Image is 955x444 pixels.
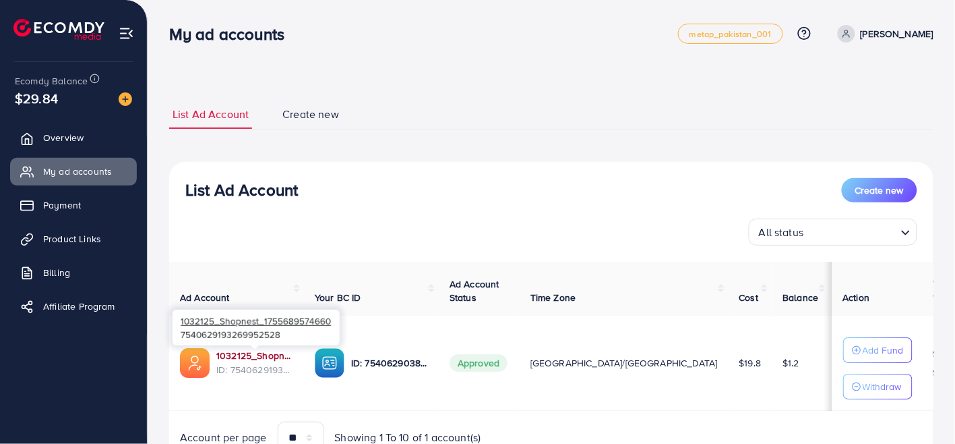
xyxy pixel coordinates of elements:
span: Ecomdy Balance [15,74,88,88]
h3: List Ad Account [185,180,298,200]
span: My ad accounts [43,165,112,178]
a: Payment [10,192,137,219]
span: Payment [43,198,81,212]
span: Overview [43,131,84,144]
span: $1.2 [782,356,799,370]
img: image [119,92,132,106]
span: All status [756,223,807,242]
a: My ad accounts [10,158,137,185]
span: $19.8 [739,356,762,370]
a: metap_pakistan_001 [678,24,783,44]
a: Product Links [10,225,137,252]
a: 1032125_Shopnest_1755689574660 [216,349,293,362]
a: Billing [10,259,137,286]
img: menu [119,26,134,41]
span: Balance [782,291,818,304]
span: Ad Account Status [450,277,499,304]
span: Your BC ID [315,291,361,304]
span: Ad Account [180,291,230,304]
span: ID: 7540629193269952528 [216,363,293,377]
span: [GEOGRAPHIC_DATA]/[GEOGRAPHIC_DATA] [530,356,718,370]
span: $29.84 [15,88,58,108]
div: 7540629193269952528 [173,310,340,345]
span: Create new [282,107,339,122]
a: [PERSON_NAME] [832,25,933,43]
span: Approved [450,354,507,372]
span: Billing [43,266,70,279]
span: 1032125_Shopnest_1755689574660 [181,314,331,327]
p: Add Fund [863,342,904,358]
span: Time Zone [530,291,576,304]
p: Withdraw [863,379,902,395]
span: Cost [739,291,759,304]
p: ID: 7540629038495318032 [351,355,428,371]
span: Product Links [43,232,101,246]
span: Action [843,291,870,304]
button: Add Fund [843,337,913,363]
span: List Ad Account [173,107,249,122]
span: Create new [855,184,904,197]
p: [PERSON_NAME] [861,26,933,42]
button: Withdraw [843,374,913,399]
a: Overview [10,124,137,151]
span: Affiliate Program [43,300,115,313]
button: Create new [842,178,917,202]
img: ic-ads-acc.e4c84228.svg [180,348,210,378]
span: metap_pakistan_001 [689,30,772,38]
h3: My ad accounts [169,24,295,44]
img: ic-ba-acc.ded83a64.svg [315,348,344,378]
input: Search for option [808,220,896,242]
a: Affiliate Program [10,293,137,320]
img: logo [13,19,104,40]
iframe: Chat [898,383,945,434]
div: Search for option [749,219,917,246]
